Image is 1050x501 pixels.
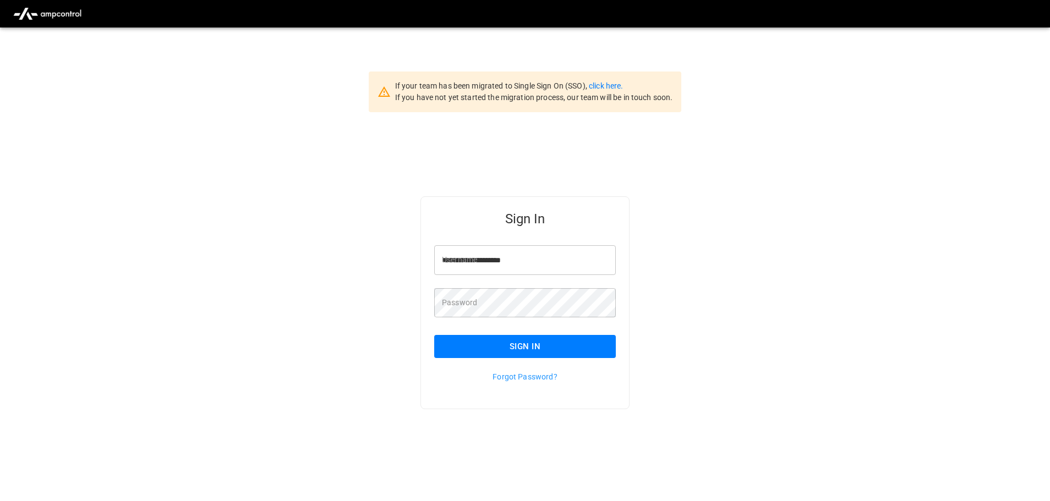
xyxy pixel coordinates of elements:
button: Sign In [434,335,616,358]
h5: Sign In [434,210,616,228]
p: Forgot Password? [434,371,616,382]
span: If you have not yet started the migration process, our team will be in touch soon. [395,93,673,102]
span: If your team has been migrated to Single Sign On (SSO), [395,81,589,90]
a: click here. [589,81,623,90]
img: ampcontrol.io logo [9,3,86,24]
